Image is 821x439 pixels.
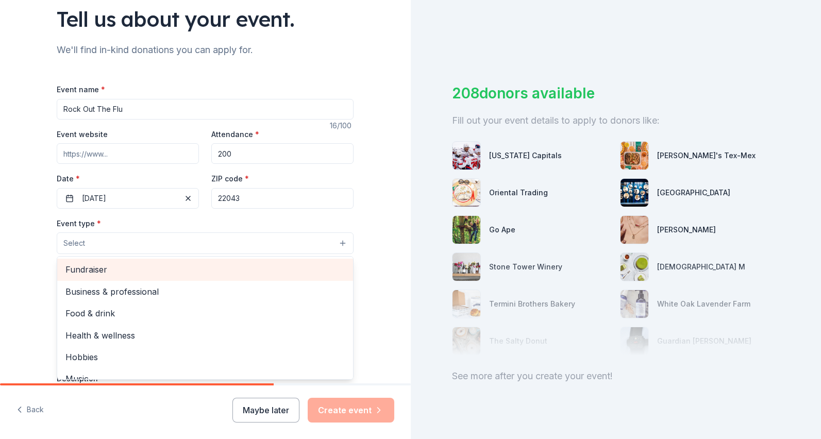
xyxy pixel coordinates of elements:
span: Select [63,237,85,249]
span: Fundraiser [65,263,345,276]
span: Music [65,372,345,385]
button: Select [57,232,354,254]
div: Select [57,256,354,380]
span: Hobbies [65,350,345,364]
span: Business & professional [65,285,345,298]
span: Health & wellness [65,329,345,342]
span: Food & drink [65,307,345,320]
